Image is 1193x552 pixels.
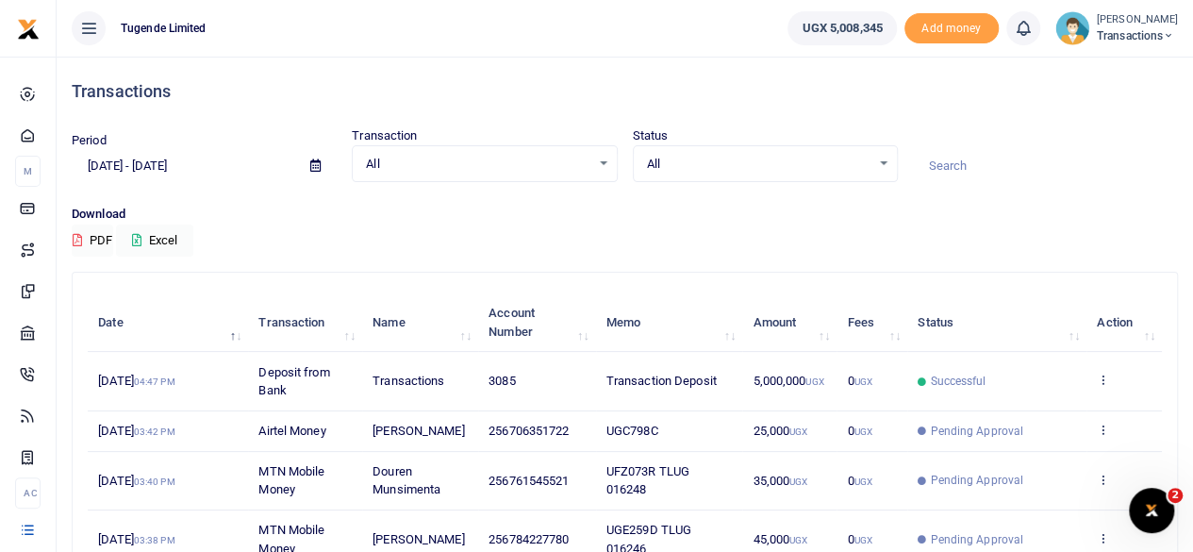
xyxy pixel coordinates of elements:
[248,293,362,352] th: Transaction: activate to sort column ascending
[489,374,515,388] span: 3085
[847,424,871,438] span: 0
[489,474,569,488] span: 256761545521
[373,464,440,497] span: Douren Munsimenta
[98,424,174,438] span: [DATE]
[116,225,193,257] button: Excel
[904,13,999,44] li: Toup your wallet
[98,474,174,488] span: [DATE]
[787,11,896,45] a: UGX 5,008,345
[134,477,175,487] small: 03:40 PM
[366,155,589,174] span: All
[113,20,214,37] span: Tugende Limited
[853,477,871,487] small: UGX
[789,535,807,545] small: UGX
[1168,488,1183,503] span: 2
[930,531,1023,548] span: Pending Approval
[913,150,1178,182] input: Search
[17,21,40,35] a: logo-small logo-large logo-large
[930,472,1023,489] span: Pending Approval
[904,20,999,34] a: Add money
[98,374,174,388] span: [DATE]
[930,373,986,390] span: Successful
[596,293,743,352] th: Memo: activate to sort column ascending
[789,477,807,487] small: UGX
[753,424,807,438] span: 25,000
[352,126,417,145] label: Transaction
[753,374,823,388] span: 5,000,000
[853,427,871,437] small: UGX
[907,293,1086,352] th: Status: activate to sort column ascending
[17,18,40,41] img: logo-small
[780,11,903,45] li: Wallet ballance
[72,225,113,257] button: PDF
[134,376,175,387] small: 04:47 PM
[742,293,837,352] th: Amount: activate to sort column ascending
[15,156,41,187] li: M
[258,464,324,497] span: MTN Mobile Money
[853,376,871,387] small: UGX
[606,464,689,497] span: UFZ073R TLUG 016248
[847,532,871,546] span: 0
[72,205,1178,225] p: Download
[72,131,107,150] label: Period
[1055,11,1178,45] a: profile-user [PERSON_NAME] Transactions
[373,424,464,438] span: [PERSON_NAME]
[789,427,807,437] small: UGX
[930,423,1023,440] span: Pending Approval
[753,474,807,488] span: 35,000
[853,535,871,545] small: UGX
[72,81,1178,102] h4: Transactions
[72,150,295,182] input: select period
[802,19,882,38] span: UGX 5,008,345
[489,424,569,438] span: 256706351722
[98,532,174,546] span: [DATE]
[258,424,325,438] span: Airtel Money
[373,374,444,388] span: Transactions
[837,293,907,352] th: Fees: activate to sort column ascending
[362,293,478,352] th: Name: activate to sort column ascending
[647,155,870,174] span: All
[847,474,871,488] span: 0
[134,535,175,545] small: 03:38 PM
[805,376,823,387] small: UGX
[1097,12,1178,28] small: [PERSON_NAME]
[847,374,871,388] span: 0
[633,126,669,145] label: Status
[373,532,464,546] span: [PERSON_NAME]
[134,427,175,437] small: 03:42 PM
[753,532,807,546] span: 45,000
[478,293,596,352] th: Account Number: activate to sort column ascending
[904,13,999,44] span: Add money
[1055,11,1089,45] img: profile-user
[1129,488,1174,533] iframe: Intercom live chat
[15,477,41,509] li: Ac
[258,365,329,398] span: Deposit from Bank
[1097,27,1178,44] span: Transactions
[88,293,248,352] th: Date: activate to sort column descending
[606,424,658,438] span: UGC798C
[606,374,717,388] span: Transaction Deposit
[1086,293,1162,352] th: Action: activate to sort column ascending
